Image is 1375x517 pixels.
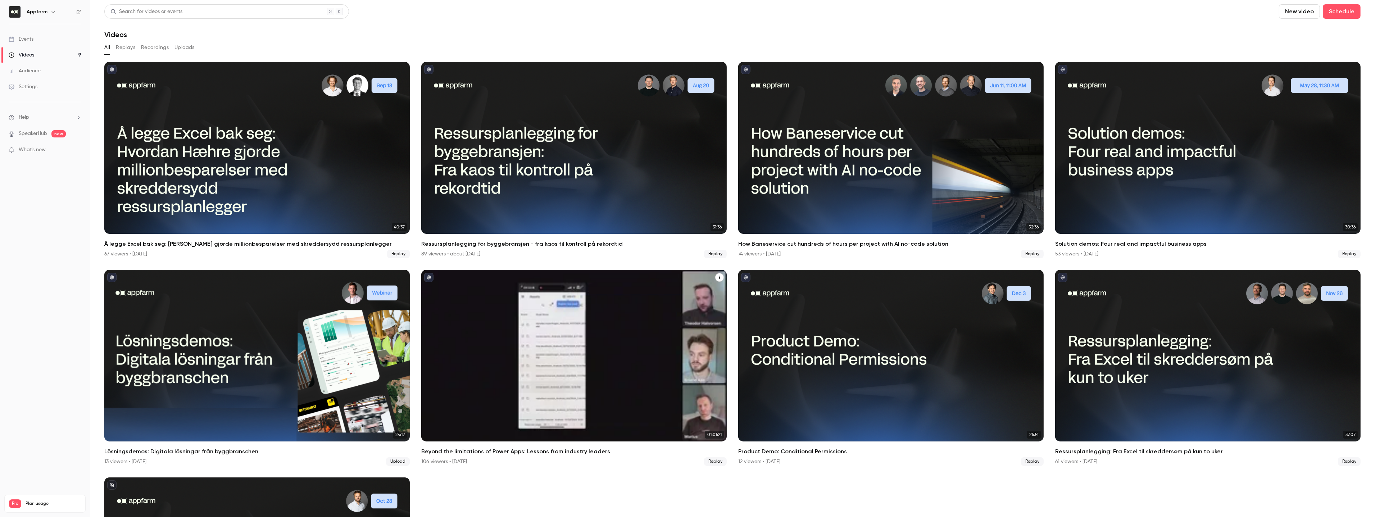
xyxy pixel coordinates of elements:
a: SpeakerHub [19,130,47,137]
button: published [741,273,750,282]
button: Recordings [141,42,169,53]
span: Replay [704,250,727,258]
li: Lösningsdemos: Digitala lösningar från byggbranschen [104,270,410,466]
li: Product Demo: Conditional Permissions [738,270,1044,466]
li: Solution demos: Four real and impactful business apps [1055,62,1361,258]
button: published [741,65,750,74]
button: New video [1279,4,1320,19]
div: 12 viewers • [DATE] [738,458,780,465]
button: All [104,42,110,53]
div: 106 viewers • [DATE] [421,458,467,465]
span: Replay [1338,457,1361,466]
h2: How Baneservice cut hundreds of hours per project with AI no-code solution [738,240,1044,248]
span: 30:36 [1343,223,1358,231]
a: 30:36Solution demos: Four real and impactful business apps53 viewers • [DATE]Replay [1055,62,1361,258]
li: Ressursplanlegging: Fra Excel til skreddersøm på kun to uker [1055,270,1361,466]
h2: Product Demo: Conditional Permissions [738,447,1044,456]
button: Uploads [174,42,195,53]
div: 61 viewers • [DATE] [1055,458,1097,465]
div: Settings [9,83,37,90]
span: 40:37 [392,223,407,231]
div: 13 viewers • [DATE] [104,458,146,465]
h2: Ressursplanlegging: Fra Excel til skreddersøm på kun to uker [1055,447,1361,456]
button: published [107,65,117,74]
button: published [1058,65,1067,74]
h6: Appfarm [27,8,47,15]
a: 40:37Å legge Excel bak seg: [PERSON_NAME] gjorde millionbesparelser med skreddersydd ressursplanl... [104,62,410,258]
a: 21:34Product Demo: Conditional Permissions12 viewers • [DATE]Replay [738,270,1044,466]
iframe: Noticeable Trigger [73,147,81,153]
span: Plan usage [26,501,81,507]
button: published [107,273,117,282]
li: Beyond the limitations of Power Apps: Lessons from industry leaders [421,270,727,466]
span: 37:07 [1343,431,1358,439]
span: new [51,130,66,137]
span: 25:12 [393,431,407,439]
h2: Ressursplanlegging for byggebransjen - fra kaos til kontroll på rekordtid [421,240,727,248]
h2: Beyond the limitations of Power Apps: Lessons from industry leaders [421,447,727,456]
li: How Baneservice cut hundreds of hours per project with AI no-code solution [738,62,1044,258]
h2: Lösningsdemos: Digitala lösningar från byggbranschen [104,447,410,456]
h2: Solution demos: Four real and impactful business apps [1055,240,1361,248]
div: 53 viewers • [DATE] [1055,250,1098,258]
a: 52:36How Baneservice cut hundreds of hours per project with AI no-code solution74 viewers • [DATE... [738,62,1044,258]
li: Å legge Excel bak seg: Hvordan Hæhre gjorde millionbesparelser med skreddersydd ressursplanlegger [104,62,410,258]
span: 21:34 [1027,431,1041,439]
div: Videos [9,51,34,59]
button: unpublished [107,480,117,490]
a: 31:36Ressursplanlegging for byggebransjen - fra kaos til kontroll på rekordtid89 viewers • about ... [421,62,727,258]
span: Pro [9,499,21,508]
span: Upload [386,457,410,466]
div: Search for videos or events [110,8,182,15]
span: Replay [387,250,410,258]
h2: Å legge Excel bak seg: [PERSON_NAME] gjorde millionbesparelser med skreddersydd ressursplanlegger [104,240,410,248]
span: 01:01:21 [705,431,724,439]
button: published [1058,273,1067,282]
span: Help [19,114,29,121]
li: Ressursplanlegging for byggebransjen - fra kaos til kontroll på rekordtid [421,62,727,258]
span: Replay [704,457,727,466]
div: Audience [9,67,41,74]
span: Replay [1338,250,1361,258]
section: Videos [104,4,1361,513]
span: 31:36 [711,223,724,231]
h1: Videos [104,30,127,39]
li: help-dropdown-opener [9,114,81,121]
button: published [424,65,434,74]
div: 89 viewers • about [DATE] [421,250,480,258]
span: Replay [1021,457,1044,466]
button: Replays [116,42,135,53]
div: 67 viewers • [DATE] [104,250,147,258]
span: Replay [1021,250,1044,258]
span: What's new [19,146,46,154]
div: Events [9,36,33,43]
span: 52:36 [1026,223,1041,231]
div: 74 viewers • [DATE] [738,250,781,258]
a: 25:12Lösningsdemos: Digitala lösningar från byggbranschen13 viewers • [DATE]Upload [104,270,410,466]
a: 37:07Ressursplanlegging: Fra Excel til skreddersøm på kun to uker61 viewers • [DATE]Replay [1055,270,1361,466]
img: Appfarm [9,6,21,18]
a: 01:01:21Beyond the limitations of Power Apps: Lessons from industry leaders106 viewers • [DATE]Re... [421,270,727,466]
button: Schedule [1323,4,1361,19]
button: published [424,273,434,282]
